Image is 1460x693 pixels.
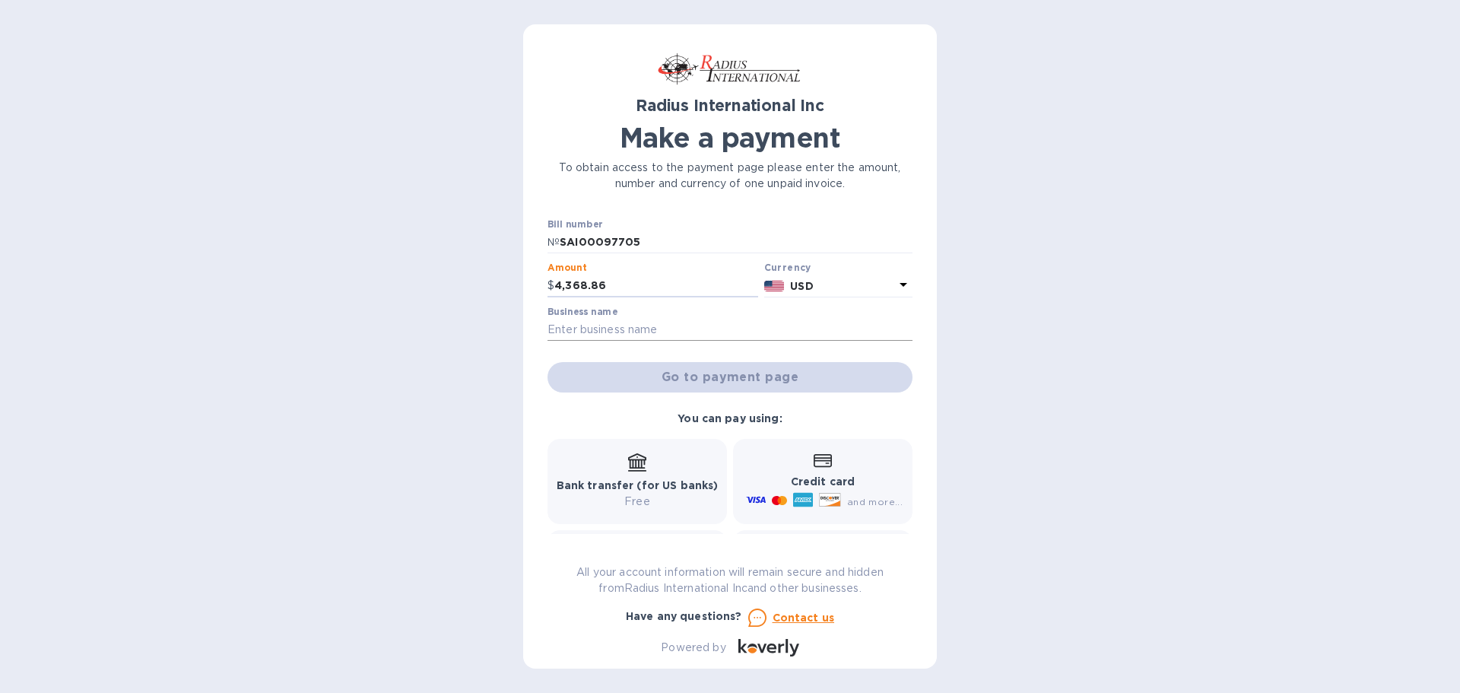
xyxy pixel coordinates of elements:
h1: Make a payment [547,122,912,154]
input: 0.00 [554,275,758,297]
span: and more... [847,496,903,507]
b: Bank transfer (for US banks) [557,479,719,491]
u: Contact us [773,612,835,624]
input: Enter business name [547,319,912,342]
p: $ [547,278,554,294]
img: USD [764,281,785,291]
p: All your account information will remain secure and hidden from Radius International Inc and othe... [547,564,912,596]
b: Currency [764,262,811,273]
label: Business name [547,307,617,316]
b: Have any questions? [626,610,742,622]
b: USD [790,280,813,292]
p: To obtain access to the payment page please enter the amount, number and currency of one unpaid i... [547,160,912,192]
label: Bill number [547,220,602,229]
label: Amount [547,264,586,273]
b: You can pay using: [678,412,782,424]
p: № [547,234,560,250]
b: Radius International Inc [636,96,824,115]
p: Free [557,494,719,510]
p: Powered by [661,640,725,656]
b: Credit card [791,475,855,488]
input: Enter bill number [560,231,912,254]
